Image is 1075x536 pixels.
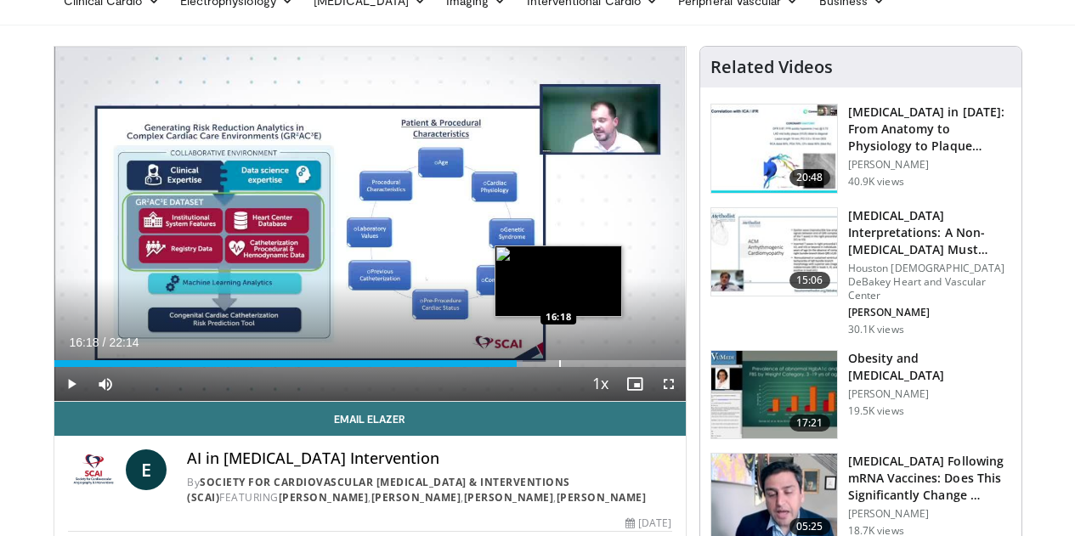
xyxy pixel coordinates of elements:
[848,323,904,336] p: 30.1K views
[54,367,88,401] button: Play
[495,245,622,317] img: image.jpeg
[710,57,833,77] h4: Related Videos
[54,360,686,367] div: Progress Bar
[187,449,671,468] h4: AI in [MEDICAL_DATA] Intervention
[848,207,1011,258] h3: [MEDICAL_DATA] Interpretations: A Non-[MEDICAL_DATA] Must Know
[789,272,830,289] span: 15:06
[54,47,686,402] video-js: Video Player
[652,367,686,401] button: Fullscreen
[70,336,99,349] span: 16:18
[848,404,904,418] p: 19.5K views
[279,490,369,505] a: [PERSON_NAME]
[848,158,1011,172] p: [PERSON_NAME]
[848,350,1011,384] h3: Obesity and [MEDICAL_DATA]
[584,367,618,401] button: Playback Rate
[103,336,106,349] span: /
[54,402,686,436] a: Email Elazer
[848,306,1011,319] p: [PERSON_NAME]
[371,490,461,505] a: [PERSON_NAME]
[848,104,1011,155] h3: [MEDICAL_DATA] in [DATE]: From Anatomy to Physiology to Plaque Burden and …
[88,367,122,401] button: Mute
[848,507,1011,521] p: [PERSON_NAME]
[625,516,671,531] div: [DATE]
[848,387,1011,401] p: [PERSON_NAME]
[187,475,570,505] a: Society for Cardiovascular [MEDICAL_DATA] & Interventions (SCAI)
[109,336,139,349] span: 22:14
[711,351,837,439] img: 0df8ca06-75ef-4873-806f-abcb553c84b6.150x105_q85_crop-smart_upscale.jpg
[68,449,120,490] img: Society for Cardiovascular Angiography & Interventions (SCAI)
[187,475,671,505] div: By FEATURING , , ,
[710,207,1011,336] a: 15:06 [MEDICAL_DATA] Interpretations: A Non-[MEDICAL_DATA] Must Know Houston [DEMOGRAPHIC_DATA] D...
[710,350,1011,440] a: 17:21 Obesity and [MEDICAL_DATA] [PERSON_NAME] 19.5K views
[618,367,652,401] button: Enable picture-in-picture mode
[848,175,904,189] p: 40.9K views
[557,490,647,505] a: [PERSON_NAME]
[789,518,830,535] span: 05:25
[711,208,837,296] img: 59f69555-d13b-4130-aa79-5b0c1d5eebbb.150x105_q85_crop-smart_upscale.jpg
[848,453,1011,504] h3: [MEDICAL_DATA] Following mRNA Vaccines: Does This Significantly Change …
[710,104,1011,194] a: 20:48 [MEDICAL_DATA] in [DATE]: From Anatomy to Physiology to Plaque Burden and … [PERSON_NAME] 4...
[126,449,167,490] a: E
[711,104,837,193] img: 823da73b-7a00-425d-bb7f-45c8b03b10c3.150x105_q85_crop-smart_upscale.jpg
[464,490,554,505] a: [PERSON_NAME]
[789,169,830,186] span: 20:48
[789,415,830,432] span: 17:21
[848,262,1011,302] p: Houston [DEMOGRAPHIC_DATA] DeBakey Heart and Vascular Center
